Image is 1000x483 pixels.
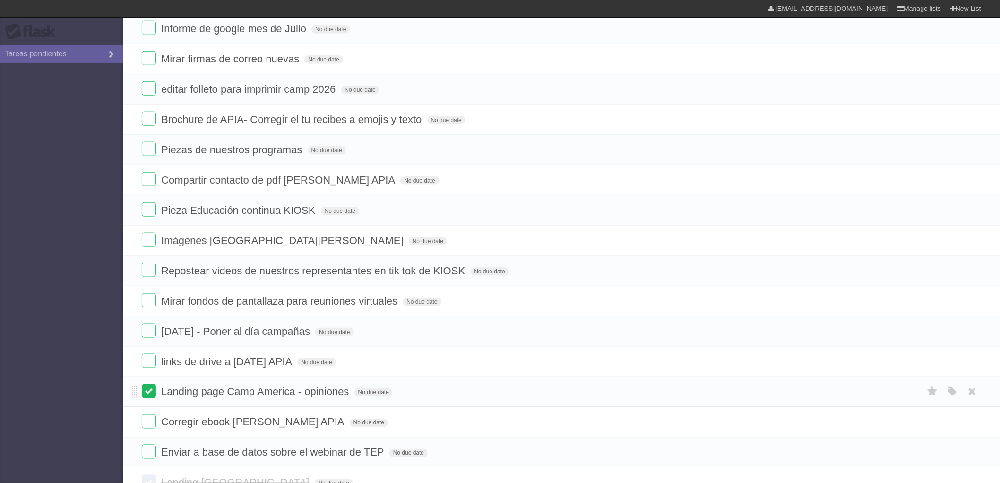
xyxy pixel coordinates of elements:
[142,233,156,247] label: Done
[142,414,156,429] label: Done
[142,21,156,35] label: Done
[403,298,441,306] span: No due date
[161,447,387,458] span: Enviar a base de datos sobre el webinar de TEP
[142,81,156,96] label: Done
[161,114,424,125] span: Brochure de APIA- Corregir el tu recibes a emojis y texto
[315,328,353,336] span: No due date
[161,235,406,246] span: Imágenes [GEOGRAPHIC_DATA][PERSON_NAME]
[142,445,156,459] label: Done
[161,325,312,337] span: [DATE] - Poner al día campañas
[142,112,156,126] label: Done
[304,55,343,64] span: No due date
[142,324,156,338] label: Done
[161,53,302,65] span: Mirar firmas de correo nuevas
[161,265,467,277] span: Repostear videos de nuestros representantes en tik tok de KIOSK
[923,384,941,400] label: Star task
[142,172,156,186] label: Done
[161,386,351,398] span: Landing page Camp America - opiniones
[409,237,447,246] span: No due date
[161,295,400,307] span: Mirar fondos de pantallaza para reuniones virtuales
[142,293,156,307] label: Done
[142,202,156,217] label: Done
[161,416,347,428] span: Corregir ebook [PERSON_NAME] APIA
[142,384,156,398] label: Done
[427,116,466,124] span: No due date
[142,142,156,156] label: Done
[142,263,156,277] label: Done
[350,419,388,427] span: No due date
[341,86,379,94] span: No due date
[297,358,336,367] span: No due date
[389,449,428,457] span: No due date
[142,51,156,65] label: Done
[311,25,350,34] span: No due date
[354,388,393,397] span: No due date
[471,267,509,276] span: No due date
[161,356,294,368] span: links de drive a [DATE] APIA
[161,204,318,216] span: Pieza Educación continua KIOSK
[161,144,304,156] span: Piezas de nuestros programas
[161,23,309,35] span: Informe de google mes de Julio
[161,174,397,186] span: Compartir contacto de pdf [PERSON_NAME] APIA
[161,83,338,95] span: editar folleto para imprimir camp 2026
[142,354,156,368] label: Done
[321,207,359,215] span: No due date
[308,146,346,155] span: No due date
[5,23,61,40] div: Flask
[400,176,439,185] span: No due date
